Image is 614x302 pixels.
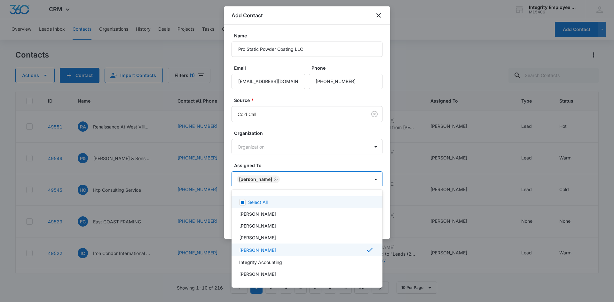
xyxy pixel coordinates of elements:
[239,271,276,277] p: [PERSON_NAME]
[248,199,268,205] p: Select All
[239,234,276,241] p: [PERSON_NAME]
[239,259,282,266] p: Integrity Accounting
[239,247,276,253] p: [PERSON_NAME]
[239,211,276,217] p: [PERSON_NAME]
[239,222,276,229] p: [PERSON_NAME]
